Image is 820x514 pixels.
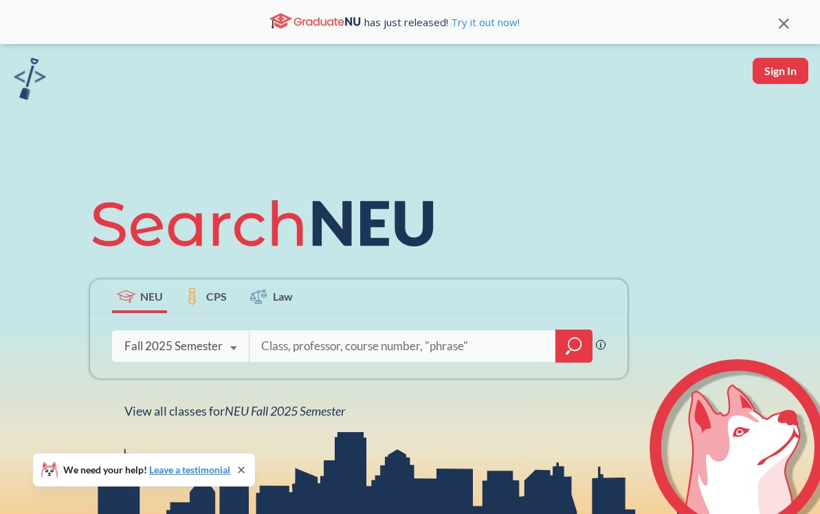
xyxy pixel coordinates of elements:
[555,330,592,363] div: magnifying glass
[260,332,546,361] input: Class, professor, course number, "phrase"
[140,288,163,304] span: NEU
[63,465,230,475] span: We need your help!
[124,403,345,418] span: View all classes for
[206,288,227,304] span: CPS
[149,464,230,475] a: Leave a testimonial
[14,58,46,100] img: sandbox logo
[448,15,520,29] a: Try it out now!
[566,336,582,356] svg: magnifying glass
[753,58,808,84] button: Sign In
[14,58,46,104] a: sandbox logo
[273,288,293,304] span: Law
[124,339,223,354] div: Fall 2025 Semester
[225,403,345,418] span: NEU Fall 2025 Semester
[364,14,520,30] span: has just released!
